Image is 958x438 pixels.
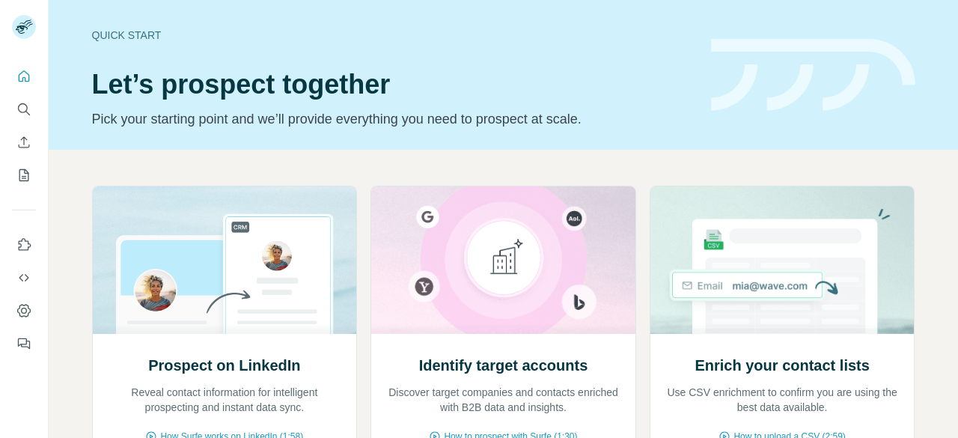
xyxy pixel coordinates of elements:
[92,109,693,130] p: Pick your starting point and we’ll provide everything you need to prospect at scale.
[92,186,358,334] img: Prospect on LinkedIn
[370,186,636,334] img: Identify target accounts
[148,355,300,376] h2: Prospect on LinkedIn
[12,264,36,291] button: Use Surfe API
[695,355,869,376] h2: Enrich your contact lists
[419,355,588,376] h2: Identify target accounts
[92,28,693,43] div: Quick start
[12,162,36,189] button: My lists
[665,385,900,415] p: Use CSV enrichment to confirm you are using the best data available.
[12,330,36,357] button: Feedback
[108,385,342,415] p: Reveal contact information for intelligent prospecting and instant data sync.
[711,39,915,112] img: banner
[12,297,36,324] button: Dashboard
[92,70,693,100] h1: Let’s prospect together
[12,96,36,123] button: Search
[650,186,915,334] img: Enrich your contact lists
[12,63,36,90] button: Quick start
[386,385,620,415] p: Discover target companies and contacts enriched with B2B data and insights.
[12,231,36,258] button: Use Surfe on LinkedIn
[12,129,36,156] button: Enrich CSV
